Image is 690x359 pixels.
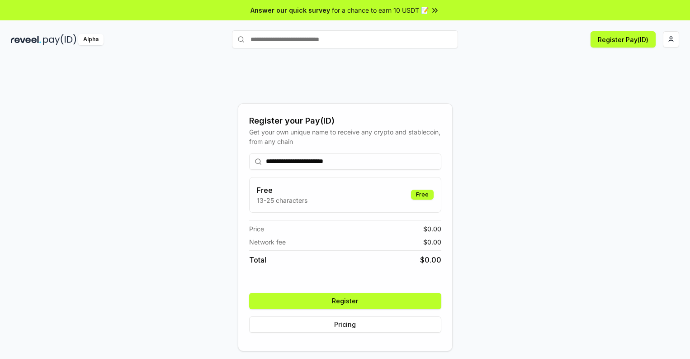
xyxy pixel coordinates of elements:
[411,190,434,200] div: Free
[423,224,441,234] span: $ 0.00
[43,34,76,45] img: pay_id
[249,127,441,146] div: Get your own unique name to receive any crypto and stablecoin, from any chain
[257,196,307,205] p: 13-25 characters
[249,224,264,234] span: Price
[423,237,441,247] span: $ 0.00
[332,5,429,15] span: for a chance to earn 10 USDT 📝
[257,185,307,196] h3: Free
[249,237,286,247] span: Network fee
[249,316,441,333] button: Pricing
[249,254,266,265] span: Total
[249,115,441,127] div: Register your Pay(ID)
[249,293,441,309] button: Register
[78,34,104,45] div: Alpha
[420,254,441,265] span: $ 0.00
[250,5,330,15] span: Answer our quick survey
[591,31,656,48] button: Register Pay(ID)
[11,34,41,45] img: reveel_dark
